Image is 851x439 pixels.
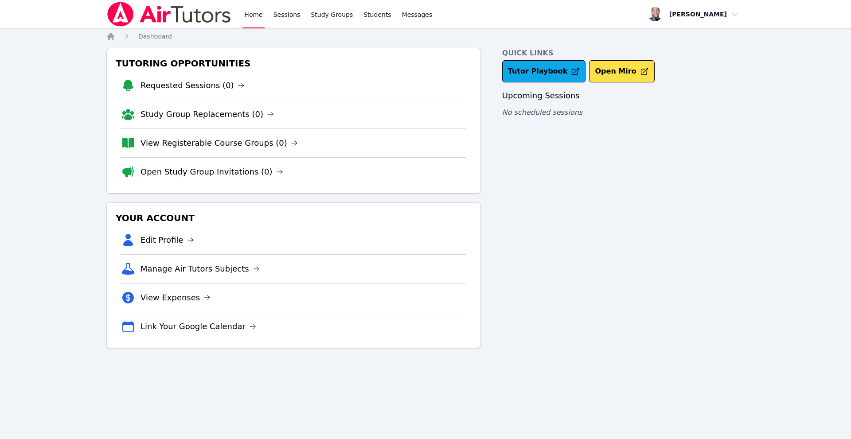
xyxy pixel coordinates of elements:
button: Open Miro [589,60,654,82]
img: Air Tutors [106,2,232,27]
a: Manage Air Tutors Subjects [141,263,260,275]
h3: Upcoming Sessions [502,89,745,102]
a: Open Study Group Invitations (0) [141,166,283,178]
a: Edit Profile [141,234,194,246]
nav: Breadcrumb [106,32,745,41]
a: Link Your Google Calendar [141,320,256,333]
h4: Quick Links [502,48,745,58]
a: View Expenses [141,291,211,304]
a: View Registerable Course Groups (0) [141,137,298,149]
a: Tutor Playbook [502,60,586,82]
a: Dashboard [138,32,172,41]
h3: Tutoring Opportunities [114,55,473,71]
a: Study Group Replacements (0) [141,108,274,120]
h3: Your Account [114,210,473,226]
span: Messages [402,10,433,19]
span: Dashboard [138,33,172,40]
a: Requested Sessions (0) [141,79,245,92]
span: No scheduled sessions [502,108,582,117]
